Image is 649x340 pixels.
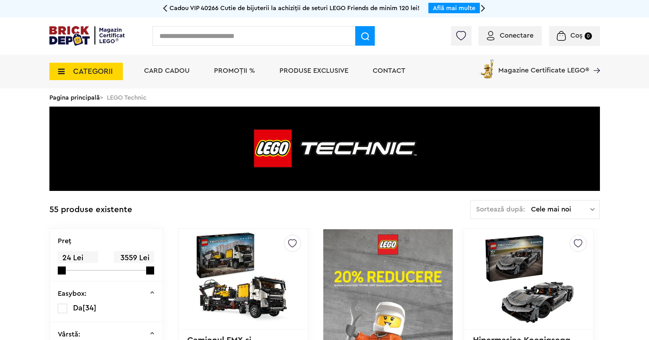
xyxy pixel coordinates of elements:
a: Conectare [487,32,533,39]
a: Produse exclusive [279,67,348,74]
span: Magazine Certificate LEGO® [498,58,589,74]
a: Află mai multe [433,5,475,11]
span: Cadou VIP 40266 Cutie de bijuterii la achiziții de seturi LEGO Friends de minim 120 lei! [169,5,420,11]
span: Cele mai noi [531,206,590,213]
span: 3559 Lei [114,251,154,265]
span: Coș [570,32,583,39]
p: Vârstă: [58,331,80,338]
span: 24 Lei [58,251,98,265]
a: Card Cadou [144,67,190,74]
p: Preţ [58,238,71,245]
span: Sortează după: [476,206,525,213]
p: Easybox: [58,290,87,297]
span: CATEGORII [73,68,113,75]
a: Magazine Certificate LEGO® [589,58,600,65]
a: Contact [373,67,405,74]
img: Hipermasina Koenigsegg Jesko Gri Absolut [480,230,578,328]
div: > LEGO Technic [49,88,600,107]
span: Da [73,304,82,312]
a: PROMOȚII % [214,67,255,74]
img: LEGO Technic [49,107,600,191]
a: Pagina principală [49,94,100,101]
small: 0 [585,32,592,40]
div: 55 produse existente [49,200,132,220]
span: Conectare [500,32,533,39]
span: [34] [82,304,96,312]
img: Camionul FMX si excavatorul electric EC230 de la Volvo [194,230,292,328]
